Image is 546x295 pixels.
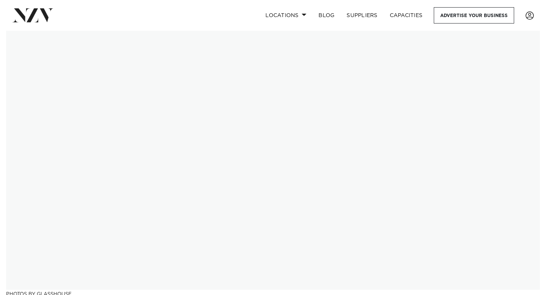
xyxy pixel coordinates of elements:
[259,7,312,24] a: Locations
[312,7,340,24] a: BLOG
[340,7,383,24] a: SUPPLIERS
[434,7,514,24] a: Advertise your business
[12,8,53,22] img: nzv-logo.png
[384,7,429,24] a: Capacities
